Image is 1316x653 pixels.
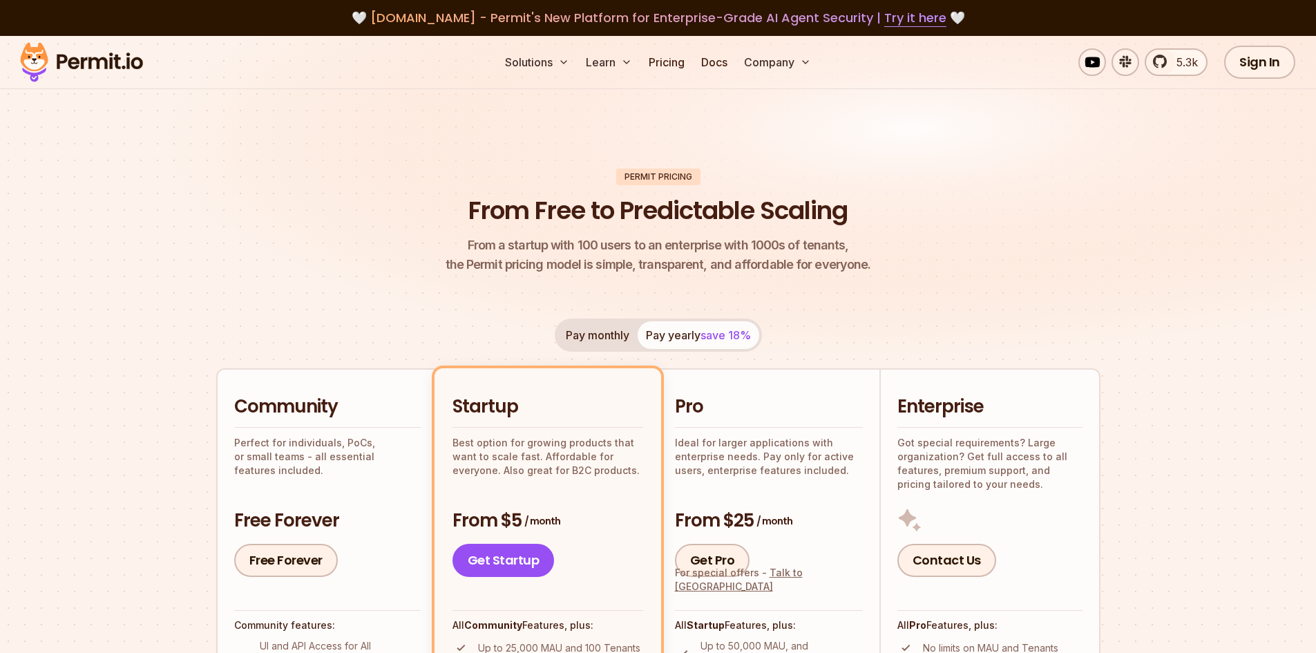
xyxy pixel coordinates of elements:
[557,321,638,349] button: Pay monthly
[580,48,638,76] button: Learn
[524,514,560,528] span: / month
[452,436,643,477] p: Best option for growing products that want to scale fast. Affordable for everyone. Also great for...
[468,193,848,228] h1: From Free to Predictable Scaling
[234,436,421,477] p: Perfect for individuals, PoCs, or small teams - all essential features included.
[675,509,863,533] h3: From $25
[643,48,690,76] a: Pricing
[446,236,871,255] span: From a startup with 100 users to an enterprise with 1000s of tenants,
[464,619,522,631] strong: Community
[897,618,1083,632] h4: All Features, plus:
[675,544,750,577] a: Get Pro
[897,436,1083,491] p: Got special requirements? Large organization? Get full access to all features, premium support, a...
[696,48,733,76] a: Docs
[616,169,700,185] div: Permit Pricing
[675,566,863,594] div: For special offers -
[687,619,725,631] strong: Startup
[14,39,149,86] img: Permit logo
[738,48,817,76] button: Company
[884,9,946,27] a: Try it here
[675,436,863,477] p: Ideal for larger applications with enterprise needs. Pay only for active users, enterprise featur...
[234,395,421,419] h2: Community
[452,395,643,419] h2: Startup
[452,544,555,577] a: Get Startup
[33,8,1283,28] div: 🤍 🤍
[234,544,338,577] a: Free Forever
[370,9,946,26] span: [DOMAIN_NAME] - Permit's New Platform for Enterprise-Grade AI Agent Security |
[1224,46,1295,79] a: Sign In
[675,395,863,419] h2: Pro
[446,236,871,274] p: the Permit pricing model is simple, transparent, and affordable for everyone.
[897,544,996,577] a: Contact Us
[756,514,792,528] span: / month
[909,619,926,631] strong: Pro
[452,509,643,533] h3: From $5
[897,395,1083,419] h2: Enterprise
[499,48,575,76] button: Solutions
[234,618,421,632] h4: Community features:
[1168,54,1198,70] span: 5.3k
[1145,48,1208,76] a: 5.3k
[234,509,421,533] h3: Free Forever
[452,618,643,632] h4: All Features, plus:
[675,618,863,632] h4: All Features, plus:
